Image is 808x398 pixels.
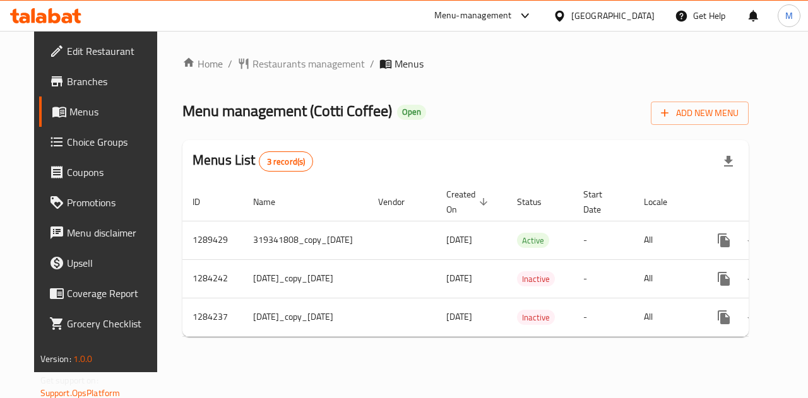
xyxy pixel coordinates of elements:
[573,221,634,259] td: -
[67,286,159,301] span: Coverage Report
[395,56,424,71] span: Menus
[370,56,374,71] li: /
[644,194,684,209] span: Locale
[69,104,159,119] span: Menus
[193,151,313,172] h2: Menus List
[259,151,314,172] div: Total records count
[259,156,313,168] span: 3 record(s)
[661,105,739,121] span: Add New Menu
[67,44,159,59] span: Edit Restaurant
[253,194,292,209] span: Name
[446,187,492,217] span: Created On
[228,56,232,71] li: /
[709,264,739,294] button: more
[243,298,368,336] td: [DATE]_copy_[DATE]
[182,56,223,71] a: Home
[67,255,159,271] span: Upsell
[243,221,368,259] td: 319341808_copy_[DATE]
[67,316,159,331] span: Grocery Checklist
[39,66,169,97] a: Branches
[517,310,555,325] div: Inactive
[713,146,744,177] div: Export file
[182,97,392,125] span: Menu management ( Cotti Coffee )
[182,56,749,71] nav: breadcrumb
[709,302,739,332] button: more
[517,233,549,248] div: Active
[573,259,634,298] td: -
[39,127,169,157] a: Choice Groups
[739,302,769,332] button: Change Status
[182,298,243,336] td: 1284237
[73,351,93,367] span: 1.0.0
[67,74,159,89] span: Branches
[517,194,558,209] span: Status
[397,107,426,117] span: Open
[446,308,472,325] span: [DATE]
[193,194,217,209] span: ID
[39,36,169,66] a: Edit Restaurant
[651,102,749,125] button: Add New Menu
[40,372,98,389] span: Get support on:
[39,308,169,339] a: Grocery Checklist
[739,225,769,255] button: Change Status
[709,225,739,255] button: more
[634,298,699,336] td: All
[67,195,159,210] span: Promotions
[571,9,655,23] div: [GEOGRAPHIC_DATA]
[397,105,426,120] div: Open
[243,259,368,298] td: [DATE]_copy_[DATE]
[40,351,71,367] span: Version:
[67,134,159,149] span: Choice Groups
[517,272,555,286] span: Inactive
[517,233,549,248] span: Active
[67,165,159,180] span: Coupons
[634,259,699,298] td: All
[182,259,243,298] td: 1284242
[517,310,555,325] span: Inactive
[434,8,512,23] div: Menu-management
[39,278,169,308] a: Coverage Report
[39,187,169,218] a: Promotions
[378,194,421,209] span: Vendor
[182,221,243,259] td: 1289429
[634,221,699,259] td: All
[573,298,634,336] td: -
[39,218,169,248] a: Menu disclaimer
[67,225,159,240] span: Menu disclaimer
[583,187,619,217] span: Start Date
[739,264,769,294] button: Change Status
[237,56,365,71] a: Restaurants management
[39,157,169,187] a: Coupons
[39,97,169,127] a: Menus
[252,56,365,71] span: Restaurants management
[39,248,169,278] a: Upsell
[446,231,472,248] span: [DATE]
[446,270,472,286] span: [DATE]
[785,9,793,23] span: M
[517,271,555,286] div: Inactive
